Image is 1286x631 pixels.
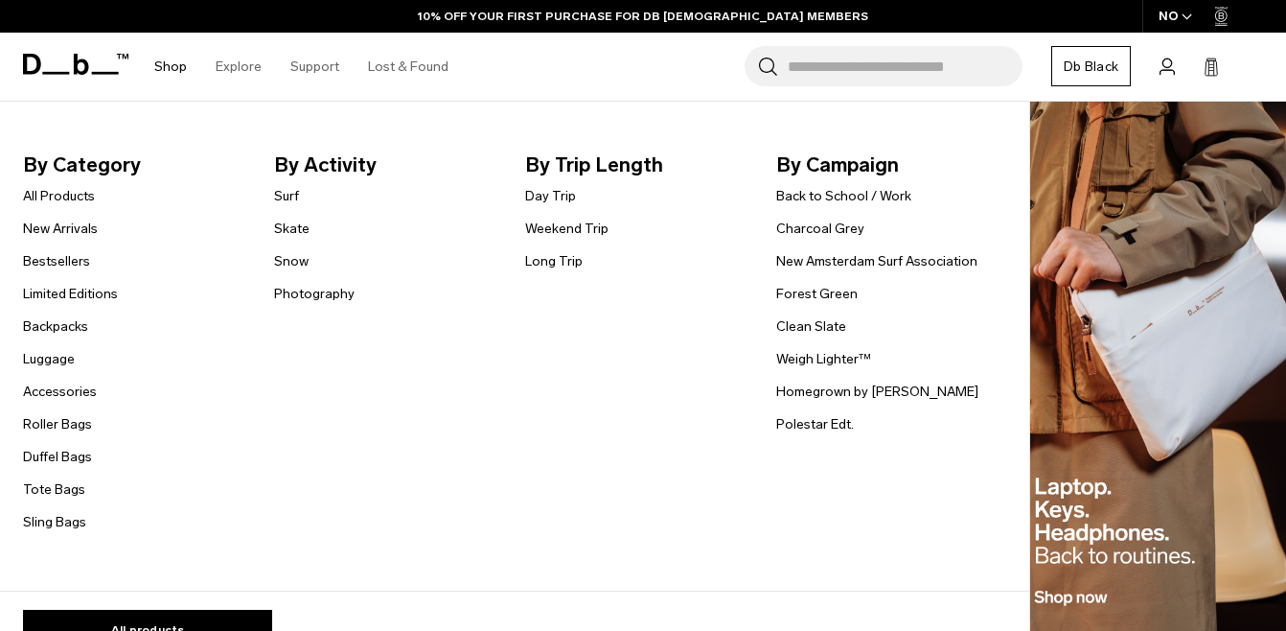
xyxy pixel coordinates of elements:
a: Day Trip [525,186,576,206]
a: 10% OFF YOUR FIRST PURCHASE FOR DB [DEMOGRAPHIC_DATA] MEMBERS [418,8,868,25]
a: Clean Slate [776,316,846,337]
a: Accessories [23,382,97,402]
a: Back to School / Work [776,186,911,206]
a: Bestsellers [23,251,90,271]
a: Forest Green [776,284,858,304]
span: By Trip Length [525,150,746,180]
a: Lost & Found [368,33,448,101]
span: By Category [23,150,243,180]
a: Skate [274,219,310,239]
a: Homegrown by [PERSON_NAME] [776,382,978,402]
a: Sling Bags [23,512,86,532]
a: Limited Editions [23,284,118,304]
a: Snow [274,251,309,271]
span: By Campaign [776,150,997,180]
nav: Main Navigation [140,33,463,101]
a: Backpacks [23,316,88,337]
a: Db Black [1051,46,1131,86]
a: Luggage [23,349,75,369]
a: Support [290,33,339,101]
a: Weigh Lighter™ [776,349,871,369]
span: By Activity [274,150,494,180]
a: Explore [216,33,262,101]
a: New Arrivals [23,219,98,239]
a: Charcoal Grey [776,219,864,239]
a: Roller Bags [23,414,92,434]
a: New Amsterdam Surf Association [776,251,977,271]
a: Tote Bags [23,479,85,500]
a: Surf [274,186,299,206]
a: Duffel Bags [23,447,92,467]
a: Polestar Edt. [776,414,854,434]
a: Photography [274,284,355,304]
a: Weekend Trip [525,219,609,239]
a: Shop [154,33,187,101]
a: Long Trip [525,251,583,271]
a: All Products [23,186,95,206]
